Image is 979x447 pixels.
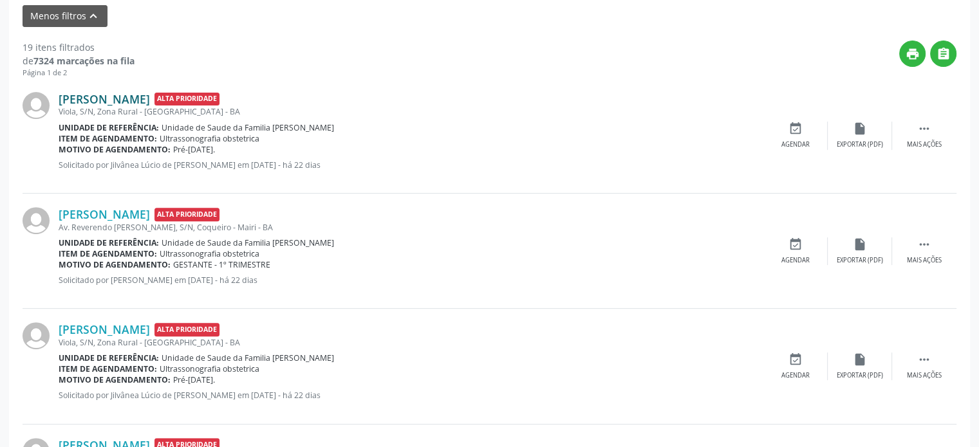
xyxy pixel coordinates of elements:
[917,237,931,251] i: 
[23,322,50,349] img: img
[853,352,867,367] i: insert_drive_file
[59,275,763,286] p: Solicitado por [PERSON_NAME] em [DATE] - há 22 dias
[154,93,219,106] span: Alta Prioridade
[86,9,100,23] i: keyboard_arrow_up
[59,248,157,259] b: Item de agendamento:
[788,122,803,136] i: event_available
[23,54,135,68] div: de
[59,92,150,106] a: [PERSON_NAME]
[837,256,883,265] div: Exportar (PDF)
[23,41,135,54] div: 19 itens filtrados
[853,237,867,251] i: insert_drive_file
[59,363,157,374] b: Item de agendamento:
[59,106,763,117] div: Viola, S/N, Zona Rural - [GEOGRAPHIC_DATA] - BA
[23,68,135,78] div: Página 1 de 2
[154,208,219,221] span: Alta Prioridade
[59,160,763,170] p: Solicitado por Jilvânea Lúcio de [PERSON_NAME] em [DATE] - há 22 dias
[160,248,259,259] span: Ultrassonografia obstetrica
[917,122,931,136] i: 
[59,352,159,363] b: Unidade de referência:
[23,207,50,234] img: img
[59,122,159,133] b: Unidade de referência:
[59,390,763,401] p: Solicitado por Jilvânea Lúcio de [PERSON_NAME] em [DATE] - há 22 dias
[930,41,956,67] button: 
[907,371,942,380] div: Mais ações
[788,352,803,367] i: event_available
[23,92,50,119] img: img
[906,47,920,61] i: print
[59,374,171,385] b: Motivo de agendamento:
[173,144,215,155] span: Pré-[DATE].
[781,256,810,265] div: Agendar
[162,122,334,133] span: Unidade de Saude da Familia [PERSON_NAME]
[173,259,270,270] span: GESTANTE - 1º TRIMESTRE
[33,55,135,67] strong: 7324 marcações na fila
[907,256,942,265] div: Mais ações
[59,337,763,348] div: Viola, S/N, Zona Rural - [GEOGRAPHIC_DATA] - BA
[23,5,107,28] button: Menos filtroskeyboard_arrow_up
[837,140,883,149] div: Exportar (PDF)
[899,41,926,67] button: print
[853,122,867,136] i: insert_drive_file
[788,237,803,251] i: event_available
[781,140,810,149] div: Agendar
[162,352,334,363] span: Unidade de Saude da Familia [PERSON_NAME]
[59,133,157,144] b: Item de agendamento:
[59,322,150,336] a: [PERSON_NAME]
[160,363,259,374] span: Ultrassonografia obstetrica
[160,133,259,144] span: Ultrassonografia obstetrica
[162,237,334,248] span: Unidade de Saude da Familia [PERSON_NAME]
[907,140,942,149] div: Mais ações
[781,371,810,380] div: Agendar
[59,237,159,248] b: Unidade de referência:
[154,323,219,336] span: Alta Prioridade
[937,47,951,61] i: 
[173,374,215,385] span: Pré-[DATE].
[917,352,931,367] i: 
[837,371,883,380] div: Exportar (PDF)
[59,207,150,221] a: [PERSON_NAME]
[59,259,171,270] b: Motivo de agendamento:
[59,222,763,233] div: Av. Reverendo [PERSON_NAME], S/N, Coqueiro - Mairi - BA
[59,144,171,155] b: Motivo de agendamento:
